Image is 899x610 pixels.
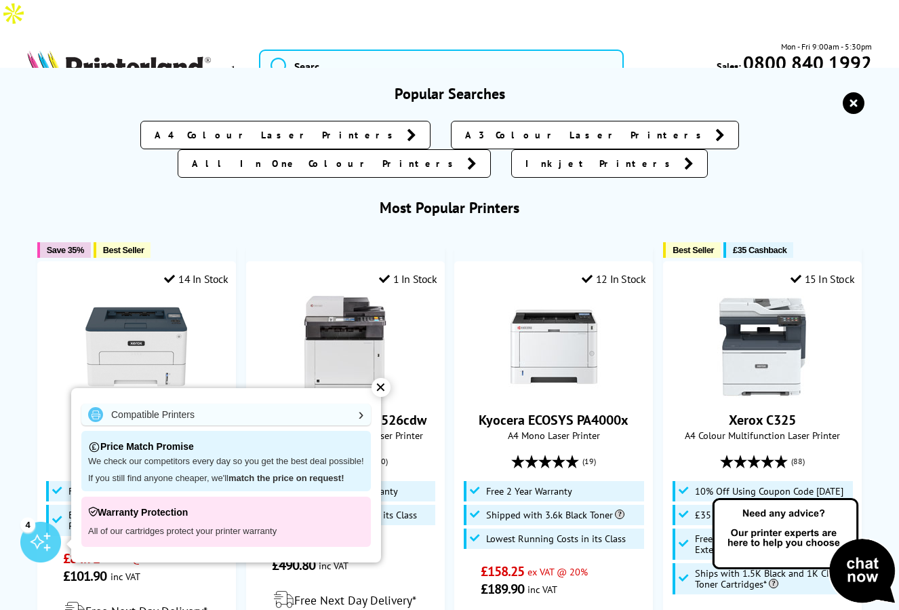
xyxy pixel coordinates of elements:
img: Xerox C325 [712,296,814,398]
span: £189.90 [481,580,525,598]
span: inc VAT [527,583,557,596]
span: Best Seller [673,245,714,255]
a: 0800 840 1992 [741,56,872,69]
a: Kyocera ECOSYS M5526cdw [264,411,426,429]
span: Inkjet Printers [525,157,677,170]
img: Kyocera ECOSYS M5526cdw [294,296,396,398]
span: Best Seller [103,245,144,255]
p: Price Match Promise [88,438,364,456]
div: 4 [20,517,35,532]
span: All In One Colour Printers [192,157,460,170]
span: Shipped with 3.6k Black Toner [486,510,624,520]
b: 0800 840 1992 [743,50,872,75]
input: Searc [259,50,623,83]
div: 1 In Stock [379,272,437,286]
img: Open Live Chat window [709,496,899,607]
p: Warranty Protection [88,503,364,522]
span: A3 Colour Laser Printers [465,128,708,142]
span: £35 Cashback [695,510,753,520]
span: Save 35% [47,245,84,255]
a: Kyocera ECOSYS PA4000x [503,387,605,400]
a: Compatible Printers [81,404,371,425]
p: If you still find anyone cheaper, we'll [88,473,364,484]
span: £490.80 [272,556,316,574]
span: Mon - Fri 9:00am - 5:30pm [781,40,872,53]
span: Free 3 Year On-Site Warranty and Extend up to 5 Years* [695,533,849,555]
div: 12 In Stock [582,272,645,286]
span: inc VAT [319,559,348,572]
img: Xerox B230 [85,296,187,398]
div: 15 In Stock [791,272,854,286]
a: A3 Colour Laser Printers [451,121,739,149]
span: £158.25 [481,563,525,580]
button: Best Seller [663,242,721,258]
a: Xerox C325 [712,387,814,400]
img: Printerland Logo [27,50,239,80]
button: Best Seller [94,242,151,258]
span: £101.90 [63,567,107,585]
div: ✕ [372,378,391,397]
span: Sales: [717,60,741,73]
strong: match the price on request! [228,473,344,483]
span: A4 Colour Multifunction Laser Printer [671,429,854,442]
span: inc VAT [111,570,140,583]
span: Ships with 1.5K Black and 1K CMY Toner Cartridges* [695,568,849,590]
span: A4 Mono Laser Printer [45,429,228,442]
span: Lowest Running Costs in its Class [486,533,626,544]
a: Inkjet Printers [511,149,708,178]
h3: Popular Searches [27,84,872,103]
span: Free 2 Year Warranty [486,486,572,497]
span: Free 3 Year On-Site Warranty* [68,486,193,497]
span: £84.92 [63,550,100,567]
a: Printerland Logo [27,50,243,83]
a: Xerox C325 [729,411,796,429]
span: (19) [582,449,596,474]
span: ex VAT @ 20% [527,565,588,578]
img: Kyocera ECOSYS PA4000x [503,296,605,398]
a: A4 Colour Laser Printers [140,121,431,149]
a: All In One Colour Printers [178,149,491,178]
p: All of our cartridges protect your printer warranty [88,522,364,540]
h3: Most Popular Printers [27,198,872,217]
span: A4 Mono Laser Printer [462,429,645,442]
div: 14 In Stock [164,272,228,286]
span: £35 Cashback [733,245,786,255]
p: We check our competitors every day so you get the best deal possible! [88,456,364,468]
button: Save 35% [37,242,91,258]
span: A4 Colour Laser Printers [155,128,400,142]
button: £35 Cashback [723,242,793,258]
span: (88) [791,449,805,474]
span: 10% Off Using Coupon Code [DATE] [695,486,843,497]
span: Extremely Compact A4 Mono Laser Printer [68,510,222,531]
a: Kyocera ECOSYS PA4000x [479,411,628,429]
